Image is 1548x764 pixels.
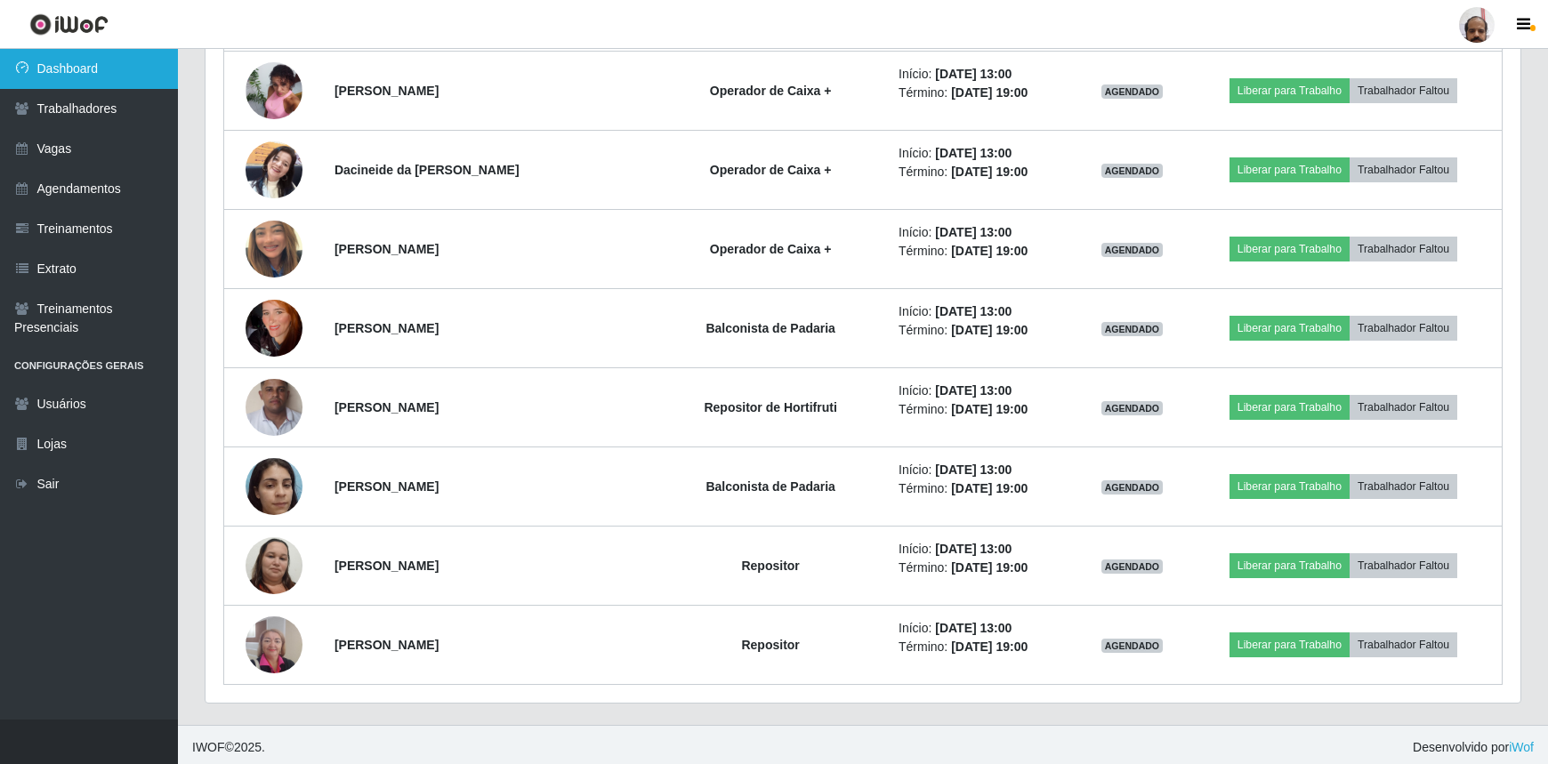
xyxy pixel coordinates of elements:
[710,242,832,256] strong: Operador de Caixa +
[1101,639,1164,653] span: AGENDADO
[246,527,302,604] img: 1721264239470.jpeg
[1101,84,1164,99] span: AGENDADO
[1350,474,1457,499] button: Trabalhador Faltou
[899,84,1068,102] li: Término:
[951,165,1028,179] time: [DATE] 19:00
[935,225,1012,239] time: [DATE] 13:00
[899,144,1068,163] li: Início:
[705,479,835,494] strong: Balconista de Padaria
[1230,316,1350,341] button: Liberar para Trabalho
[951,402,1028,416] time: [DATE] 19:00
[1350,316,1457,341] button: Trabalhador Faltou
[951,244,1028,258] time: [DATE] 19:00
[899,619,1068,638] li: Início:
[192,740,225,754] span: IWOF
[1101,559,1164,574] span: AGENDADO
[935,462,1012,477] time: [DATE] 13:00
[899,540,1068,559] li: Início:
[951,560,1028,575] time: [DATE] 19:00
[899,638,1068,656] li: Término:
[1230,237,1350,261] button: Liberar para Trabalho
[335,559,439,573] strong: [PERSON_NAME]
[335,638,439,652] strong: [PERSON_NAME]
[335,242,439,256] strong: [PERSON_NAME]
[335,479,439,494] strong: [PERSON_NAME]
[1350,78,1457,103] button: Trabalhador Faltou
[1230,78,1350,103] button: Liberar para Trabalho
[1101,480,1164,495] span: AGENDADO
[1101,322,1164,336] span: AGENDADO
[246,198,302,300] img: 1755575109305.jpeg
[246,132,302,207] img: 1752513386175.jpeg
[741,559,799,573] strong: Repositor
[951,639,1028,654] time: [DATE] 19:00
[741,638,799,652] strong: Repositor
[899,559,1068,577] li: Término:
[246,607,302,682] img: 1756416920857.jpeg
[899,223,1068,242] li: Início:
[1350,237,1457,261] button: Trabalhador Faltou
[1101,401,1164,415] span: AGENDADO
[335,321,439,335] strong: [PERSON_NAME]
[951,85,1028,100] time: [DATE] 19:00
[705,321,835,335] strong: Balconista de Padaria
[899,302,1068,321] li: Início:
[935,146,1012,160] time: [DATE] 13:00
[1230,474,1350,499] button: Liberar para Trabalho
[1101,164,1164,178] span: AGENDADO
[1350,157,1457,182] button: Trabalhador Faltou
[935,304,1012,318] time: [DATE] 13:00
[899,242,1068,261] li: Término:
[246,448,302,524] img: 1730690835111.jpeg
[1350,553,1457,578] button: Trabalhador Faltou
[899,163,1068,181] li: Término:
[899,479,1068,498] li: Término:
[704,400,836,414] strong: Repositor de Hortifruti
[899,321,1068,340] li: Término:
[335,163,520,177] strong: Dacineide da [PERSON_NAME]
[1230,553,1350,578] button: Liberar para Trabalho
[1350,632,1457,657] button: Trabalhador Faltou
[935,383,1012,398] time: [DATE] 13:00
[951,323,1028,337] time: [DATE] 19:00
[1350,395,1457,420] button: Trabalhador Faltou
[29,13,109,36] img: CoreUI Logo
[246,277,302,379] img: 1757273789803.jpeg
[935,621,1012,635] time: [DATE] 13:00
[899,400,1068,419] li: Término:
[1230,632,1350,657] button: Liberar para Trabalho
[192,738,265,757] span: © 2025 .
[710,84,832,98] strong: Operador de Caixa +
[935,542,1012,556] time: [DATE] 13:00
[335,84,439,98] strong: [PERSON_NAME]
[246,52,302,129] img: 1750773531322.jpeg
[710,163,832,177] strong: Operador de Caixa +
[899,65,1068,84] li: Início:
[246,357,302,458] img: 1757964901305.jpeg
[335,400,439,414] strong: [PERSON_NAME]
[1230,157,1350,182] button: Liberar para Trabalho
[1230,395,1350,420] button: Liberar para Trabalho
[935,67,1012,81] time: [DATE] 13:00
[1101,243,1164,257] span: AGENDADO
[1413,738,1534,757] span: Desenvolvido por
[951,481,1028,495] time: [DATE] 19:00
[1509,740,1534,754] a: iWof
[899,461,1068,479] li: Início:
[899,382,1068,400] li: Início:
